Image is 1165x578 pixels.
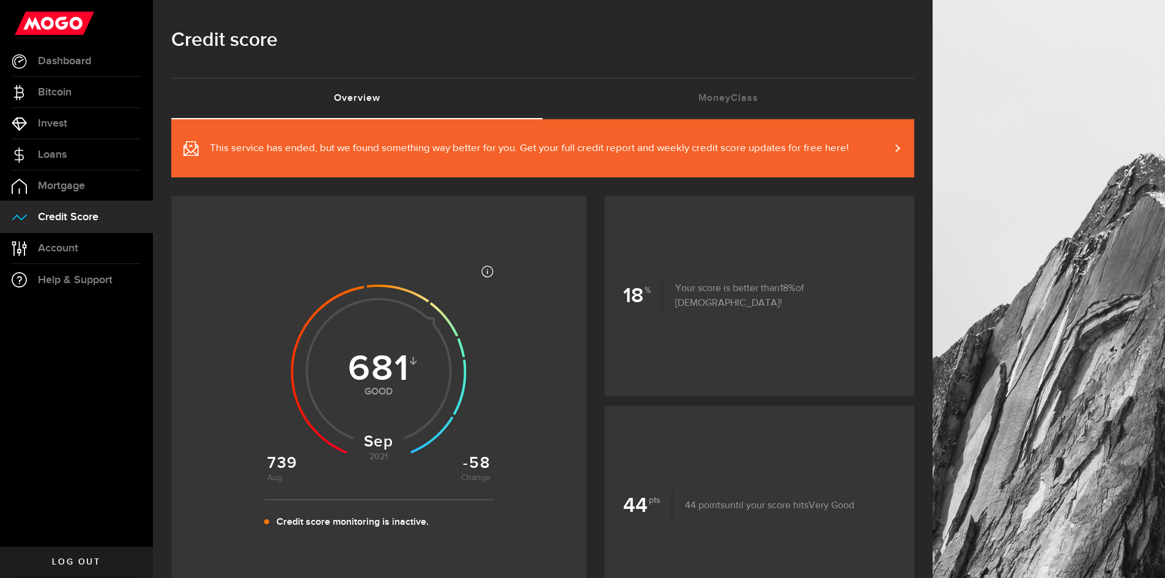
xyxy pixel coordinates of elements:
b: 44 [623,489,673,522]
p: until your score hits [673,498,854,513]
span: Mortgage [38,180,85,191]
span: Loans [38,149,67,160]
p: Credit score monitoring is inactive. [276,515,429,530]
span: Bitcoin [38,87,72,98]
span: 18 [780,284,796,294]
span: Help & Support [38,275,113,286]
ul: Tabs Navigation [171,78,914,119]
span: 44 points [685,501,725,511]
span: This service has ended, but we found something way better for you. Get your full credit report an... [210,141,849,156]
span: Dashboard [38,56,91,67]
span: Invest [38,118,67,129]
button: Open LiveChat chat widget [10,5,46,42]
b: 18 [623,280,663,313]
span: Very Good [808,501,854,511]
a: Overview [171,79,543,118]
span: Account [38,243,78,254]
span: Credit Score [38,212,98,223]
a: MoneyClass [543,79,915,118]
span: Log out [52,558,100,566]
p: Your score is better than of [DEMOGRAPHIC_DATA]! [663,281,896,311]
a: This service has ended, but we found something way better for you. Get your full credit report an... [171,119,914,177]
h1: Credit score [171,24,914,56]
